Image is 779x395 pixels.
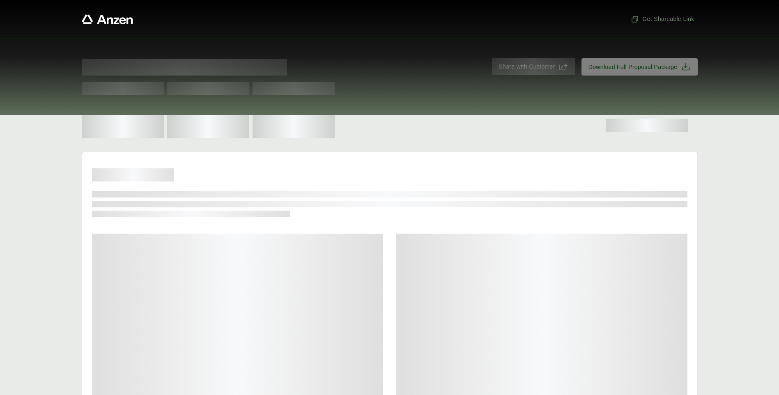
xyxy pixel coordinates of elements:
span: Test [167,82,249,95]
span: Test [82,82,164,95]
span: Get Shareable Link [631,15,694,23]
a: Anzen website [82,14,133,24]
span: Proposal for [82,59,287,76]
span: Test [253,82,335,95]
button: Get Shareable Link [627,11,697,27]
span: Share with Customer [499,62,555,71]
